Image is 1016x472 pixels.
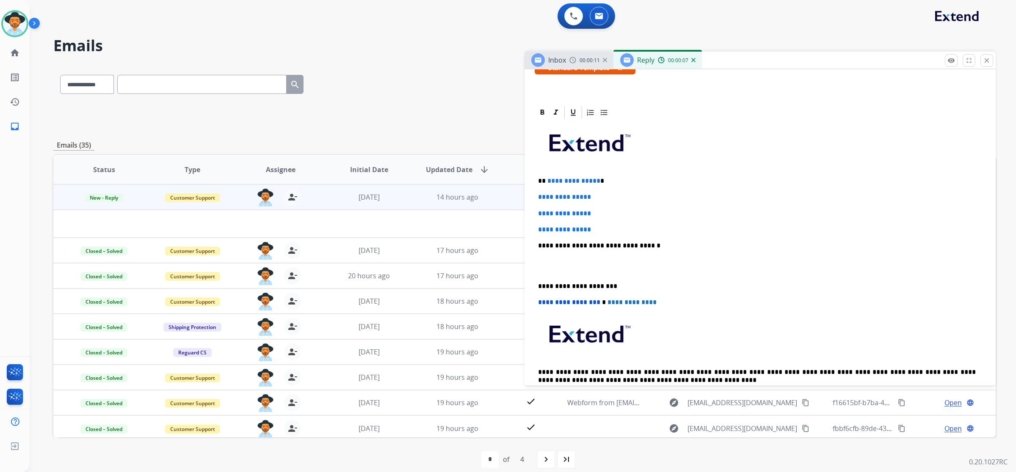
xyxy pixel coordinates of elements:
[85,193,123,202] span: New - Reply
[436,373,478,382] span: 19 hours ago
[479,165,489,175] mat-icon: arrow_downward
[257,420,274,438] img: agent-avatar
[257,318,274,336] img: agent-avatar
[359,322,380,331] span: [DATE]
[257,343,274,361] img: agent-avatar
[436,296,478,306] span: 18 hours ago
[436,322,478,331] span: 18 hours ago
[80,373,127,382] span: Closed – Solved
[3,12,27,36] img: avatar
[287,192,298,202] mat-icon: person_remove
[966,425,974,432] mat-icon: language
[287,321,298,332] mat-icon: person_remove
[257,293,274,310] img: agent-avatar
[947,57,955,64] mat-icon: remove_red_eye
[436,246,478,255] span: 17 hours ago
[165,373,220,382] span: Customer Support
[436,271,478,280] span: 17 hours ago
[80,425,127,434] span: Closed – Solved
[898,399,906,406] mat-icon: content_copy
[898,425,906,432] mat-icon: content_copy
[548,55,566,65] span: Inbox
[983,57,991,64] mat-icon: close
[436,424,478,433] span: 19 hours ago
[944,398,962,408] span: Open
[359,246,380,255] span: [DATE]
[80,297,127,306] span: Closed – Solved
[436,398,478,407] span: 19 hours ago
[257,242,274,260] img: agent-avatar
[257,394,274,412] img: agent-avatar
[536,106,549,119] div: Bold
[10,48,20,58] mat-icon: home
[965,57,973,64] mat-icon: fullscreen
[80,348,127,357] span: Closed – Solved
[669,423,679,434] mat-icon: explore
[80,323,127,332] span: Closed – Solved
[567,398,759,407] span: Webform from [EMAIL_ADDRESS][DOMAIN_NAME] on [DATE]
[580,57,600,64] span: 00:00:11
[637,55,654,65] span: Reply
[257,189,274,206] img: agent-avatar
[165,297,220,306] span: Customer Support
[287,271,298,281] mat-icon: person_remove
[541,454,551,464] mat-icon: navigate_next
[426,165,472,175] span: Updated Date
[598,106,610,119] div: Bullet List
[287,423,298,434] mat-icon: person_remove
[966,399,974,406] mat-icon: language
[359,347,380,357] span: [DATE]
[833,424,957,433] span: fbbf6cfb-89de-432f-ad89-36f4b36eba17
[669,398,679,408] mat-icon: explore
[80,399,127,408] span: Closed – Solved
[10,72,20,82] mat-icon: list_alt
[10,121,20,132] mat-icon: inbox
[165,247,220,255] span: Customer Support
[584,106,597,119] div: Ordered List
[359,373,380,382] span: [DATE]
[287,245,298,255] mat-icon: person_remove
[163,323,221,332] span: Shipping Protection
[10,97,20,107] mat-icon: history
[257,369,274,387] img: agent-avatar
[833,398,959,407] span: f16615bf-b7ba-45ad-bf4c-c75a28a6ac3a
[969,457,1008,467] p: 0.20.1027RC
[80,272,127,281] span: Closed – Solved
[348,271,390,280] span: 20 hours ago
[287,347,298,357] mat-icon: person_remove
[165,399,220,408] span: Customer Support
[549,106,562,119] div: Italic
[567,106,580,119] div: Underline
[93,165,115,175] span: Status
[359,296,380,306] span: [DATE]
[350,165,388,175] span: Initial Date
[944,423,962,434] span: Open
[526,396,536,406] mat-icon: check
[436,192,478,202] span: 14 hours ago
[802,399,809,406] mat-icon: content_copy
[185,165,200,175] span: Type
[165,272,220,281] span: Customer Support
[266,165,295,175] span: Assignee
[53,37,996,54] h2: Emails
[290,80,300,90] mat-icon: search
[514,451,531,468] div: 4
[165,425,220,434] span: Customer Support
[287,372,298,382] mat-icon: person_remove
[287,398,298,408] mat-icon: person_remove
[257,267,274,285] img: agent-avatar
[687,398,797,408] span: [EMAIL_ADDRESS][DOMAIN_NAME]
[359,398,380,407] span: [DATE]
[668,57,688,64] span: 00:00:07
[687,423,797,434] span: [EMAIL_ADDRESS][DOMAIN_NAME]
[526,422,536,432] mat-icon: check
[359,192,380,202] span: [DATE]
[436,347,478,357] span: 19 hours ago
[165,193,220,202] span: Customer Support
[503,454,509,464] div: of
[53,140,94,151] p: Emails (35)
[173,348,212,357] span: Reguard CS
[359,424,380,433] span: [DATE]
[802,425,809,432] mat-icon: content_copy
[80,247,127,255] span: Closed – Solved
